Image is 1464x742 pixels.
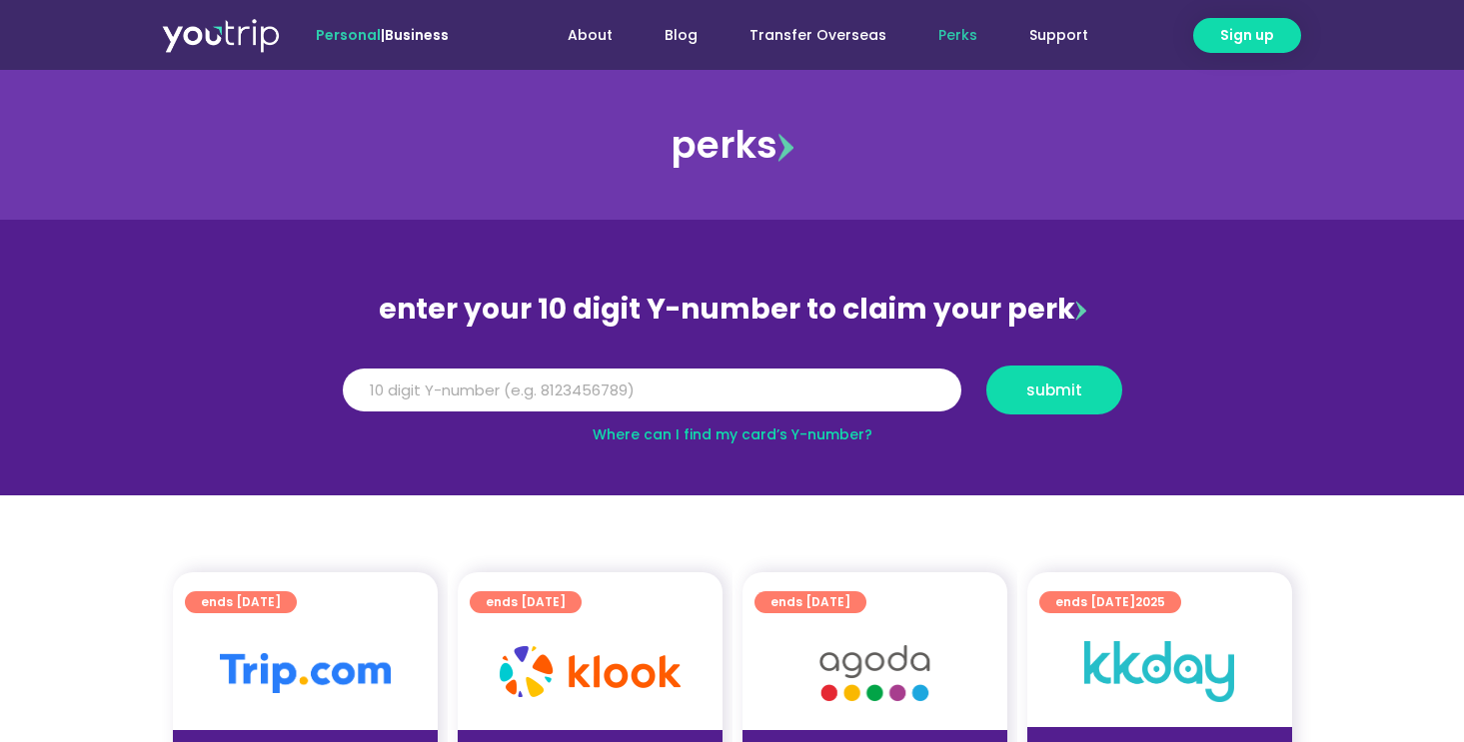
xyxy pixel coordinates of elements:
span: ends [DATE] [770,591,850,613]
span: submit [1026,382,1082,397]
a: Blog [639,17,724,54]
span: ends [DATE] [1055,591,1165,613]
input: 10 digit Y-number (e.g. 8123456789) [343,369,961,412]
a: ends [DATE] [185,591,297,613]
span: 2025 [1135,593,1165,610]
span: | [316,25,449,45]
form: Y Number [343,366,1122,429]
button: submit [986,366,1122,414]
span: Sign up [1220,25,1274,46]
span: ends [DATE] [486,591,566,613]
a: Perks [912,17,1003,54]
a: Transfer Overseas [724,17,912,54]
span: Personal [316,25,381,45]
a: ends [DATE]2025 [1039,591,1181,613]
a: ends [DATE] [754,591,866,613]
div: enter your 10 digit Y-number to claim your perk [333,284,1132,336]
a: Sign up [1193,18,1301,53]
a: ends [DATE] [470,591,582,613]
nav: Menu [503,17,1114,54]
a: Business [385,25,449,45]
a: Support [1003,17,1114,54]
span: ends [DATE] [201,591,281,613]
a: About [542,17,639,54]
a: Where can I find my card’s Y-number? [593,424,872,444]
